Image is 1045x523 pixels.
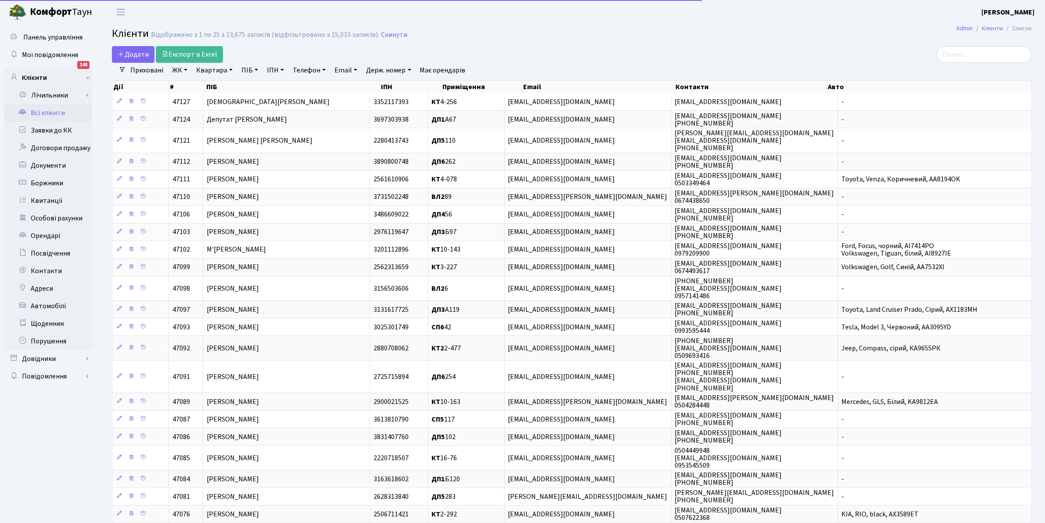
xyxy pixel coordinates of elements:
[432,210,445,220] b: ДП4
[508,453,615,463] span: [EMAIL_ADDRESS][DOMAIN_NAME]
[172,97,190,107] span: 47127
[508,432,615,442] span: [EMAIL_ADDRESS][DOMAIN_NAME]
[675,336,782,361] span: [PHONE_NUMBER] [EMAIL_ADDRESS][DOMAIN_NAME] 0509693416
[373,372,409,382] span: 2725715894
[432,305,445,314] b: ДП3
[373,210,409,220] span: 3486609022
[373,492,409,501] span: 2628313840
[432,115,456,124] span: А67
[207,192,259,202] span: [PERSON_NAME]
[207,492,259,501] span: [PERSON_NAME]
[4,46,92,64] a: Мої повідомлення148
[432,415,455,424] span: 117
[172,343,190,353] span: 47092
[207,97,330,107] span: [DEMOGRAPHIC_DATA][PERSON_NAME]
[432,397,461,407] span: 10-163
[508,210,615,220] span: [EMAIL_ADDRESS][DOMAIN_NAME]
[207,509,259,519] span: [PERSON_NAME]
[172,175,190,184] span: 47111
[263,63,287,78] a: ІПН
[432,509,441,519] b: КТ
[508,509,615,519] span: [EMAIL_ADDRESS][DOMAIN_NAME]
[30,5,92,20] span: Таун
[373,415,409,424] span: 3613810790
[432,453,457,463] span: 16-76
[172,305,190,314] span: 47097
[508,372,615,382] span: [EMAIL_ADDRESS][DOMAIN_NAME]
[432,492,445,501] b: ДП5
[432,263,441,272] b: КТ
[432,322,452,332] span: 42
[675,241,782,258] span: [EMAIL_ADDRESS][DOMAIN_NAME] 0979209900
[675,111,782,128] span: [EMAIL_ADDRESS][DOMAIN_NAME] [PHONE_NUMBER]
[373,175,409,184] span: 2561610906
[842,241,952,258] span: Ford, Focus, чорний, АІ7414РО Volkswagen, Tiguan, білий, AI8927IE
[4,315,92,332] a: Щоденник
[4,297,92,315] a: Автомобілі
[432,432,445,442] b: ДП5
[4,209,92,227] a: Особові рахунки
[77,61,90,69] div: 148
[207,227,259,237] span: [PERSON_NAME]
[207,322,259,332] span: [PERSON_NAME]
[432,343,461,353] span: 2-477
[289,63,329,78] a: Телефон
[675,171,782,188] span: [EMAIL_ADDRESS][DOMAIN_NAME] 0503349464
[956,24,973,33] a: Admin
[118,50,149,59] span: Додати
[675,470,782,487] span: [EMAIL_ADDRESS][DOMAIN_NAME] [PHONE_NUMBER]
[110,5,132,19] button: Переключити навігацію
[373,343,409,353] span: 2880708062
[4,227,92,245] a: Орендарі
[432,284,449,293] span: 6
[417,63,469,78] a: Має орендарів
[508,115,615,124] span: [EMAIL_ADDRESS][DOMAIN_NAME]
[675,318,782,335] span: [EMAIL_ADDRESS][DOMAIN_NAME] 0993595444
[842,157,844,167] span: -
[675,276,782,301] span: [PHONE_NUMBER] [EMAIL_ADDRESS][DOMAIN_NAME] 0957141486
[432,175,457,184] span: 4-078
[981,7,1034,18] a: [PERSON_NAME]
[842,284,844,293] span: -
[842,372,844,382] span: -
[432,474,445,484] b: ДП1
[22,50,78,60] span: Мої повідомлення
[432,343,445,353] b: КТ2
[373,397,409,407] span: 2900021525
[432,245,461,255] span: 10-143
[981,7,1034,17] b: [PERSON_NAME]
[172,192,190,202] span: 47110
[508,492,668,501] span: [PERSON_NAME][EMAIL_ADDRESS][DOMAIN_NAME]
[30,5,72,19] b: Комфорт
[508,305,615,314] span: [EMAIL_ADDRESS][DOMAIN_NAME]
[172,372,190,382] span: 47091
[127,63,167,78] a: Приховані
[23,32,83,42] span: Панель управління
[373,474,409,484] span: 3163618602
[4,262,92,280] a: Контакти
[675,97,782,107] span: [EMAIL_ADDRESS][DOMAIN_NAME]
[207,453,259,463] span: [PERSON_NAME]
[842,474,844,484] span: -
[675,446,782,470] span: 0504449948 [EMAIL_ADDRESS][DOMAIN_NAME] 0953545509
[207,415,259,424] span: [PERSON_NAME]
[4,29,92,46] a: Панель управління
[112,46,154,63] a: Додати
[508,397,668,407] span: [EMAIL_ADDRESS][PERSON_NAME][DOMAIN_NAME]
[432,97,441,107] b: КТ
[508,192,668,202] span: [EMAIL_ADDRESS][PERSON_NAME][DOMAIN_NAME]
[373,227,409,237] span: 2976119647
[675,393,834,410] span: [EMAIL_ADDRESS][PERSON_NAME][DOMAIN_NAME] 0504284448
[508,343,615,353] span: [EMAIL_ADDRESS][DOMAIN_NAME]
[432,432,456,442] span: 102
[4,122,92,139] a: Заявки до КК
[172,245,190,255] span: 47102
[432,322,445,332] b: СП6
[842,492,844,501] span: -
[675,153,782,170] span: [EMAIL_ADDRESS][DOMAIN_NAME] [PHONE_NUMBER]
[842,453,844,463] span: -
[156,46,223,63] a: Експорт в Excel
[207,432,259,442] span: [PERSON_NAME]
[675,505,782,523] span: [EMAIL_ADDRESS][DOMAIN_NAME] 0507622368
[675,224,782,241] span: [EMAIL_ADDRESS][DOMAIN_NAME] [PHONE_NUMBER]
